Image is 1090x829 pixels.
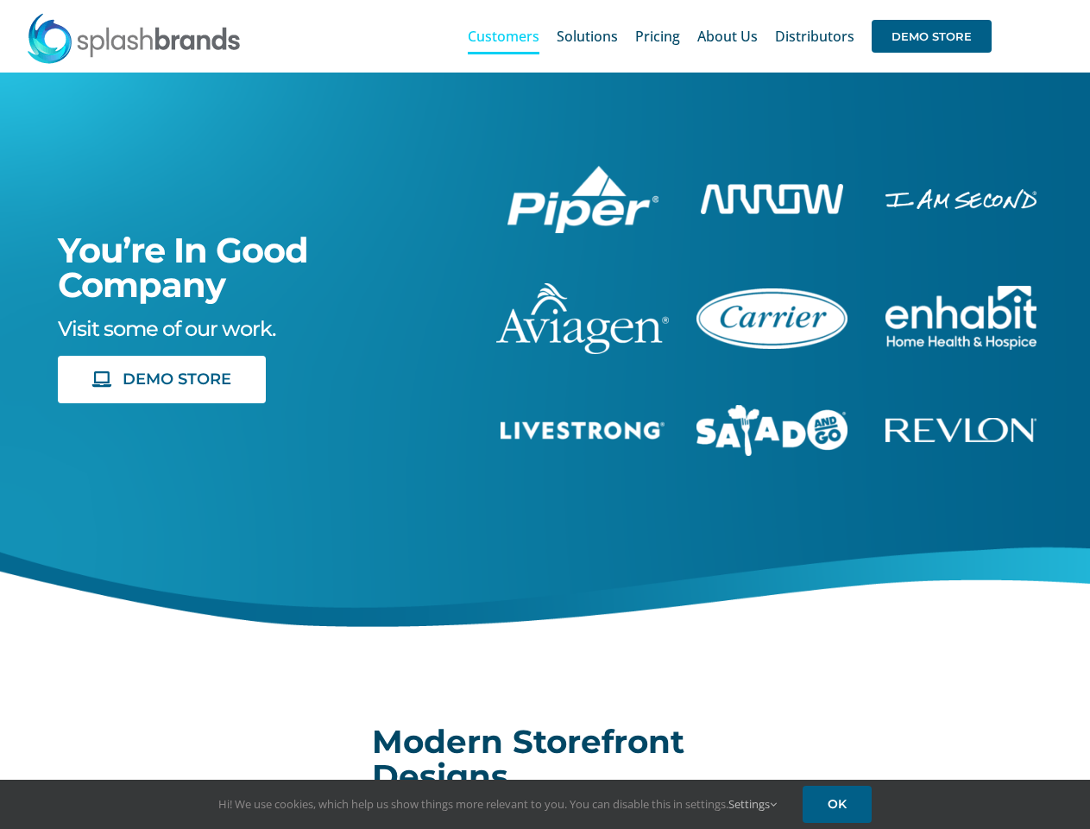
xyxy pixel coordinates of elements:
[775,29,854,43] span: Distributors
[557,29,618,43] span: Solutions
[885,418,1036,442] img: Revlon
[507,163,658,182] a: piper-White
[696,286,847,305] a: carrier-1B
[803,786,872,823] a: OK
[696,402,847,421] a: sng-1C
[468,9,992,64] nav: Main Menu
[468,29,539,43] span: Customers
[696,405,847,457] img: Salad And Go Store
[885,189,1036,209] img: I Am Second Store
[885,283,1036,302] a: enhabit-stacked-white
[635,29,680,43] span: Pricing
[58,229,308,306] span: You’re In Good Company
[58,316,275,341] span: Visit some of our work.
[697,29,758,43] span: About Us
[701,184,843,214] img: Arrow Store
[775,9,854,64] a: Distributors
[507,166,658,233] img: Piper Pilot Ship
[26,12,242,64] img: SplashBrands.com Logo
[501,419,665,438] a: livestrong-5E-website
[496,283,669,354] img: aviagen-1C
[872,20,992,53] span: DEMO STORE
[123,370,231,389] span: DEMO STORE
[468,9,539,64] a: Customers
[372,725,719,794] h2: Modern Storefront Designs
[885,187,1036,206] a: enhabit-stacked-white
[58,356,267,403] a: DEMO STORE
[728,796,777,812] a: Settings
[635,9,680,64] a: Pricing
[218,796,777,812] span: Hi! We use cookies, which help us show things more relevant to you. You can disable this in setti...
[696,288,847,349] img: Carrier Brand Store
[885,415,1036,434] a: revlon-flat-white
[885,286,1036,350] img: Enhabit Gear Store
[501,421,665,440] img: Livestrong Store
[701,181,843,200] a: arrow-white
[872,9,992,64] a: DEMO STORE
